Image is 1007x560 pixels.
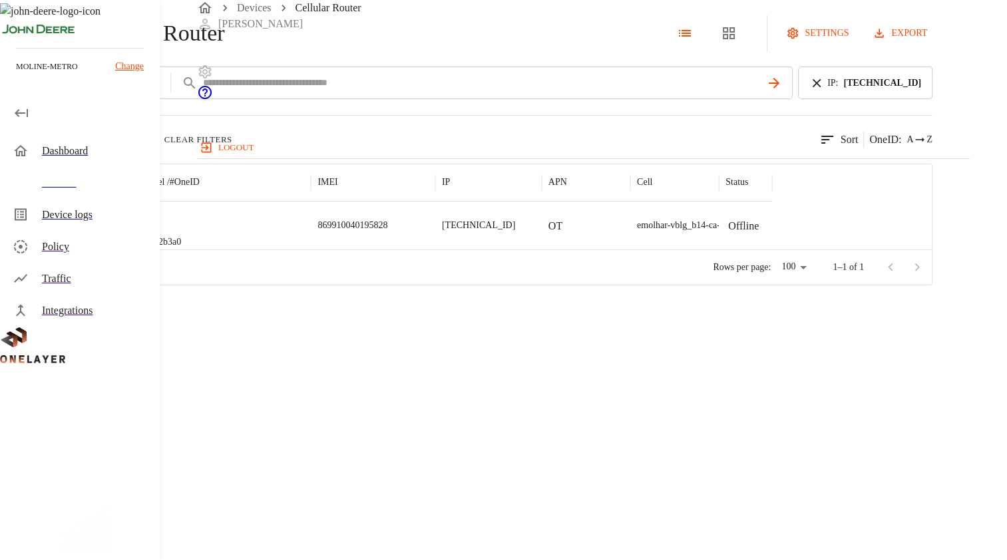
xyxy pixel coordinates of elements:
button: logout [197,137,259,158]
p: Rows per page: [713,261,771,274]
div: 100 [776,257,811,277]
p: IMEI [317,176,337,189]
p: Model / [140,176,200,189]
span: emolhar-vblg_b14-ca-us [637,220,728,230]
p: #e642b3a0 [140,235,181,249]
p: Cell [637,176,652,189]
p: APN [548,176,567,189]
p: [TECHNICAL_ID] [442,219,515,232]
a: onelayer-support [197,91,213,102]
p: 869910040195828 [317,219,387,232]
p: Offline [728,218,759,234]
p: IP [442,176,450,189]
a: logout [197,137,970,158]
span: # OneID [170,177,200,187]
p: Status [725,176,748,189]
a: Devices [237,2,272,13]
p: 1–1 of 1 [833,261,864,274]
p: eCell [140,203,181,216]
p: OT [548,218,562,234]
p: [PERSON_NAME] [218,16,303,32]
span: Support Portal [197,91,213,102]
